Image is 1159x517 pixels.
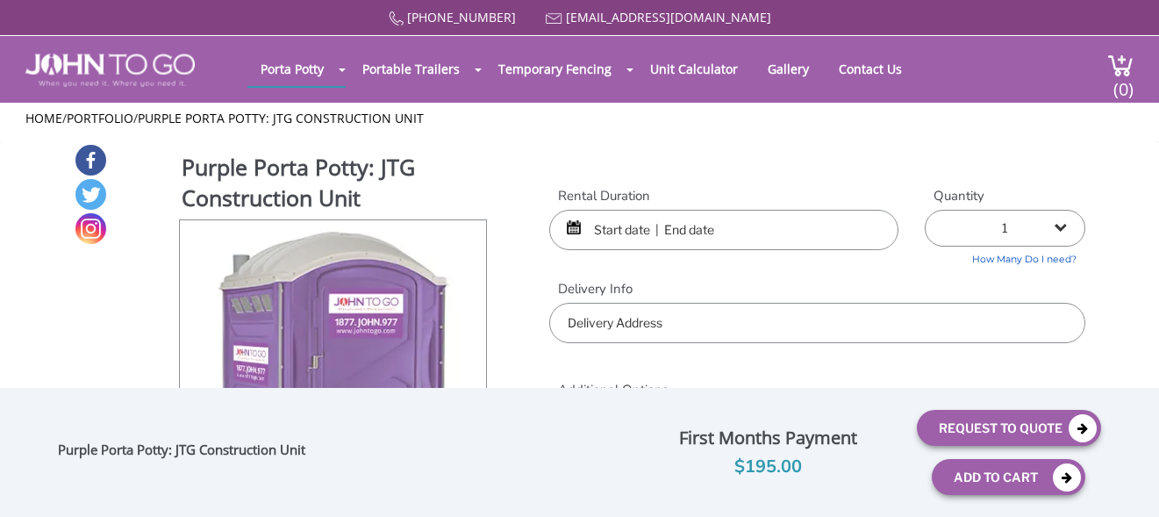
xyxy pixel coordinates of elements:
a: Portable Trailers [349,52,473,86]
a: [PHONE_NUMBER] [407,9,516,25]
a: Facebook [75,145,106,176]
h2: Additional Options [549,361,1085,399]
img: JOHN to go [25,54,195,87]
label: Delivery Info [549,280,1085,298]
div: Purple Porta Potty: JTG Construction Unit [58,442,314,464]
ul: / / [25,110,1134,127]
a: Porta Potty [247,52,337,86]
a: Home [25,110,62,126]
a: Contact Us [826,52,915,86]
a: Portfolio [67,110,133,126]
label: Quantity [925,187,1086,205]
button: Add To Cart [932,459,1085,495]
label: Rental Duration [549,187,898,205]
a: [EMAIL_ADDRESS][DOMAIN_NAME] [566,9,771,25]
h1: Purple Porta Potty: JTG Construction Unit [182,152,489,218]
div: $195.00 [633,453,904,481]
a: Gallery [755,52,822,86]
img: Call [389,11,404,26]
button: Request To Quote [917,410,1101,446]
input: Start date | End date [549,210,898,250]
a: Twitter [75,179,106,210]
a: Purple Porta Potty: JTG Construction Unit [138,110,424,126]
a: Instagram [75,213,106,244]
input: Delivery Address [549,303,1085,343]
div: First Months Payment [633,423,904,453]
img: cart a [1107,54,1134,77]
a: Unit Calculator [637,52,751,86]
a: Temporary Fencing [485,52,625,86]
button: Live Chat [1089,447,1159,517]
img: Mail [546,13,562,25]
span: (0) [1113,63,1134,101]
a: How Many Do I need? [925,247,1086,267]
